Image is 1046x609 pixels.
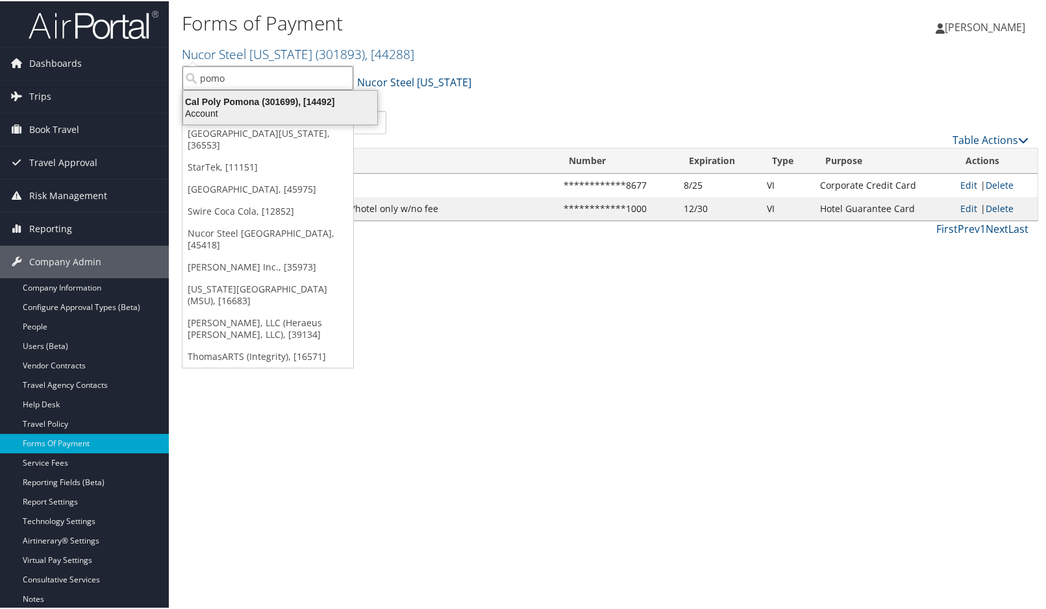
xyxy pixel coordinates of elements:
td: NSAR Travel [182,173,557,196]
td: Corporate Credit Card [814,173,954,196]
a: StarTek, [11151] [182,155,353,177]
span: Travel Approval [29,145,97,178]
span: Book Travel [29,112,79,145]
a: Nucor Steel [US_STATE] [182,44,414,62]
img: airportal-logo.png [29,8,158,39]
th: Expiration: activate to sort column ascending [677,147,760,173]
th: Type [760,147,814,173]
span: ( 301893 ) [316,44,365,62]
a: [GEOGRAPHIC_DATA][US_STATE], [36553] [182,121,353,155]
a: Delete [986,201,1014,213]
a: [PERSON_NAME], LLC (Heraeus [PERSON_NAME], LLC), [39134] [182,311,353,344]
td: VI [760,196,814,219]
a: ThomasARTS (Integrity), [16571] [182,344,353,366]
div: Account [175,106,385,118]
span: Reporting [29,211,72,244]
td: Compleat Use for invoicing online car/hotel only w/no fee [182,196,557,219]
span: Trips [29,79,51,112]
a: [PERSON_NAME] Inc., [35973] [182,255,353,277]
td: 12/30 [677,196,760,219]
td: | [954,196,1038,219]
a: Table Actions [953,132,1028,146]
td: Hotel Guarantee Card [814,196,954,219]
span: [PERSON_NAME] [945,19,1025,33]
a: Last [1008,221,1028,235]
th: Number [557,147,677,173]
a: Edit [960,178,977,190]
a: First [936,221,958,235]
a: Delete [986,178,1014,190]
div: Cal Poly Pomona (301699), [14492] [175,95,385,106]
td: 8/25 [677,173,760,196]
a: Prev [958,221,980,235]
a: Swire Coca Cola, [12852] [182,199,353,221]
h1: Forms of Payment [182,8,753,36]
a: [US_STATE][GEOGRAPHIC_DATA] (MSU), [16683] [182,277,353,311]
span: Company Admin [29,245,101,277]
td: | [954,173,1038,196]
a: Edit [960,201,977,213]
a: Nucor Steel [US_STATE] [348,68,471,94]
span: , [ 44288 ] [365,44,414,62]
th: Card Holder Name [182,147,557,173]
a: [PERSON_NAME] [936,6,1038,45]
a: Next [986,221,1008,235]
input: Search Accounts [182,65,353,89]
th: Purpose: activate to sort column ascending [814,147,954,173]
span: Risk Management [29,178,107,211]
a: Nucor Steel [GEOGRAPHIC_DATA], [45418] [182,221,353,255]
span: Dashboards [29,46,82,78]
td: VI [760,173,814,196]
a: [GEOGRAPHIC_DATA], [45975] [182,177,353,199]
th: Actions [954,147,1038,173]
a: 1 [980,221,986,235]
